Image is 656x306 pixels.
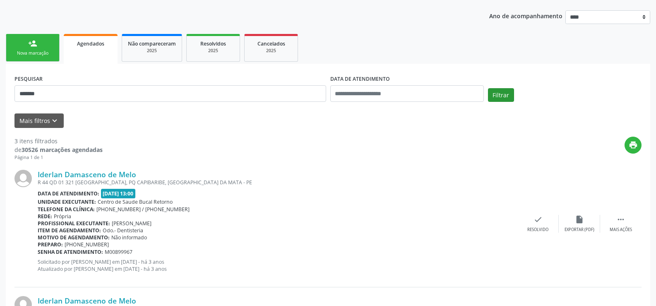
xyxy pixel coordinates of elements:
[50,116,59,125] i: keyboard_arrow_down
[101,189,136,198] span: [DATE] 13:00
[103,227,143,234] span: Odo.- Dentisteria
[575,215,584,224] i: insert_drive_file
[14,72,43,85] label: PESQUISAR
[192,48,234,54] div: 2025
[200,40,226,47] span: Resolvidos
[98,198,173,205] span: Centro de Saude Bucal Retorno
[533,215,543,224] i: check
[257,40,285,47] span: Cancelados
[625,137,642,154] button: print
[14,137,103,145] div: 3 itens filtrados
[105,248,132,255] span: M00899967
[610,227,632,233] div: Mais ações
[488,88,514,102] button: Filtrar
[54,213,71,220] span: Própria
[38,227,101,234] b: Item de agendamento:
[65,241,109,248] span: [PHONE_NUMBER]
[527,227,548,233] div: Resolvido
[565,227,594,233] div: Exportar (PDF)
[14,145,103,154] div: de
[330,72,390,85] label: DATA DE ATENDIMENTO
[28,39,37,48] div: person_add
[250,48,292,54] div: 2025
[38,234,110,241] b: Motivo de agendamento:
[14,154,103,161] div: Página 1 de 1
[14,170,32,187] img: img
[96,206,190,213] span: [PHONE_NUMBER] / [PHONE_NUMBER]
[112,220,151,227] span: [PERSON_NAME]
[128,48,176,54] div: 2025
[38,179,517,186] div: R 44 QD 01 321 [GEOGRAPHIC_DATA], PQ CAPIBARIBE, [GEOGRAPHIC_DATA] DA MATA - PE
[22,146,103,154] strong: 30526 marcações agendadas
[38,296,136,305] a: Iderlan Damasceno de Melo
[489,10,562,21] p: Ano de acompanhamento
[128,40,176,47] span: Não compareceram
[38,258,517,272] p: Solicitado por [PERSON_NAME] em [DATE] - há 3 anos Atualizado por [PERSON_NAME] em [DATE] - há 3 ...
[616,215,625,224] i: 
[77,40,104,47] span: Agendados
[38,198,96,205] b: Unidade executante:
[38,241,63,248] b: Preparo:
[629,140,638,149] i: print
[38,213,52,220] b: Rede:
[38,248,103,255] b: Senha de atendimento:
[12,50,53,56] div: Nova marcação
[14,113,64,128] button: Mais filtroskeyboard_arrow_down
[38,170,136,179] a: Iderlan Damasceno de Melo
[38,190,99,197] b: Data de atendimento:
[38,220,110,227] b: Profissional executante:
[111,234,147,241] span: Não informado
[38,206,95,213] b: Telefone da clínica:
